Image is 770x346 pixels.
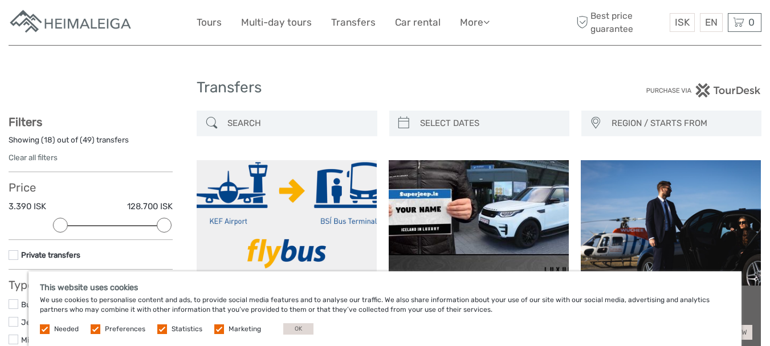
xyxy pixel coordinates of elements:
[16,20,129,29] p: We're away right now. Please check back later!
[331,14,376,31] a: Transfers
[415,113,564,133] input: SELECT DATES
[44,135,52,145] label: 18
[54,324,79,334] label: Needed
[83,135,92,145] label: 49
[460,14,490,31] a: More
[9,135,173,152] div: Showing ( ) out of ( ) transfers
[9,278,173,292] h3: Type of Transportation
[197,14,222,31] a: Tours
[700,13,723,32] div: EN
[9,153,58,162] a: Clear all filters
[127,201,173,213] label: 128.700 ISK
[241,14,312,31] a: Multi-day tours
[105,324,145,334] label: Preferences
[172,324,202,334] label: Statistics
[21,250,80,259] a: Private transfers
[9,201,46,213] label: 3.390 ISK
[21,300,35,309] a: Bus
[747,17,756,28] span: 0
[9,9,134,36] img: Apartments in Reykjavik
[197,79,573,97] h1: Transfers
[646,83,761,97] img: PurchaseViaTourDesk.png
[21,317,60,327] a: Jeep / 4x4
[28,271,742,346] div: We use cookies to personalise content and ads, to provide social media features and to analyse ou...
[40,283,730,292] h5: This website uses cookies
[9,181,173,194] h3: Price
[675,17,690,28] span: ISK
[223,113,371,133] input: SEARCH
[395,14,441,31] a: Car rental
[229,324,261,334] label: Marketing
[283,323,313,335] button: OK
[21,335,70,344] a: Mini Bus / Car
[573,10,667,35] span: Best price guarantee
[9,115,42,129] strong: Filters
[131,18,145,31] button: Open LiveChat chat widget
[606,114,756,133] button: REGION / STARTS FROM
